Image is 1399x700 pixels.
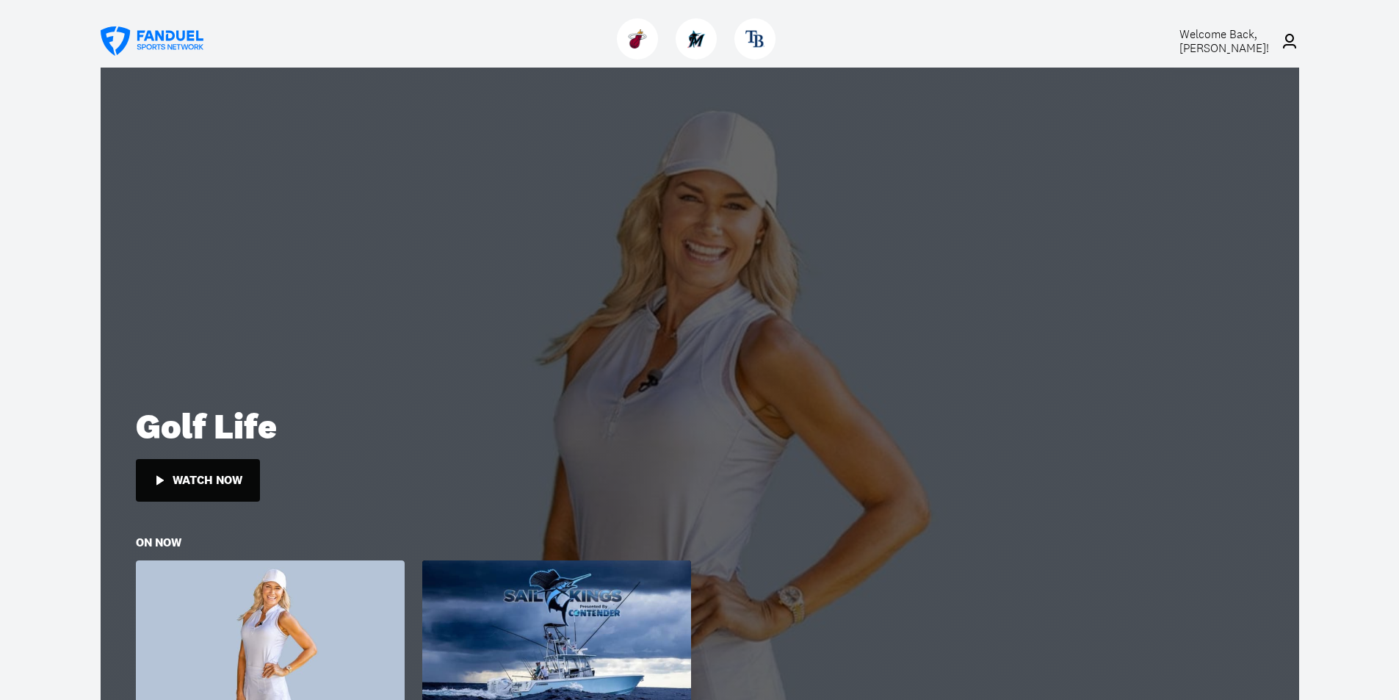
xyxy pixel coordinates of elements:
img: Marlins [687,29,706,48]
div: On Now [136,537,181,549]
a: Welcome Back,[PERSON_NAME]! [1137,27,1298,55]
button: Watch Now [136,459,260,502]
a: FanDuel Sports Network [101,26,203,56]
a: MarlinsMarlins [676,48,723,62]
a: RaysRays [734,48,781,62]
span: Welcome Back, [PERSON_NAME] ! [1179,26,1269,56]
img: Rays [745,29,764,48]
img: Heat [628,29,647,48]
a: HeatHeat [617,48,664,62]
div: Watch Now [173,474,242,487]
div: Golf Life [136,405,1264,447]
